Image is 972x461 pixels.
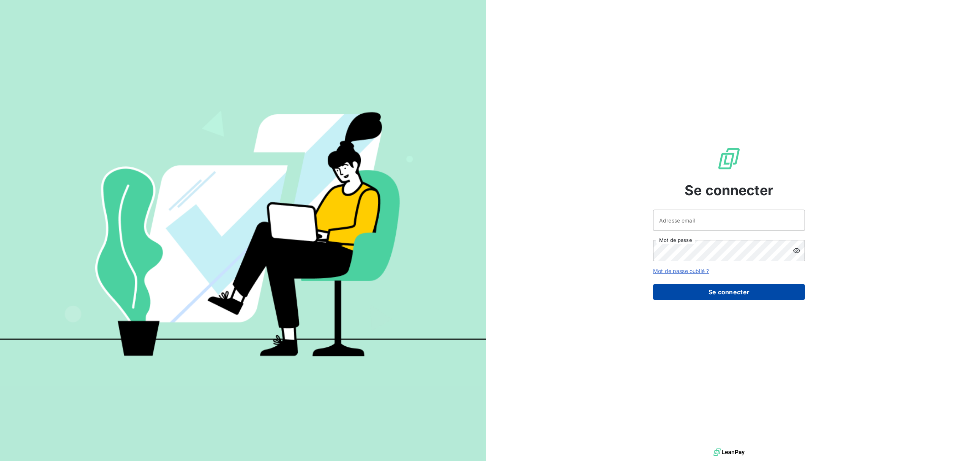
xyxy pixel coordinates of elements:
[717,147,741,171] img: Logo LeanPay
[685,180,773,201] span: Se connecter
[653,210,805,231] input: placeholder
[653,284,805,300] button: Se connecter
[713,447,745,458] img: logo
[653,268,709,274] a: Mot de passe oublié ?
